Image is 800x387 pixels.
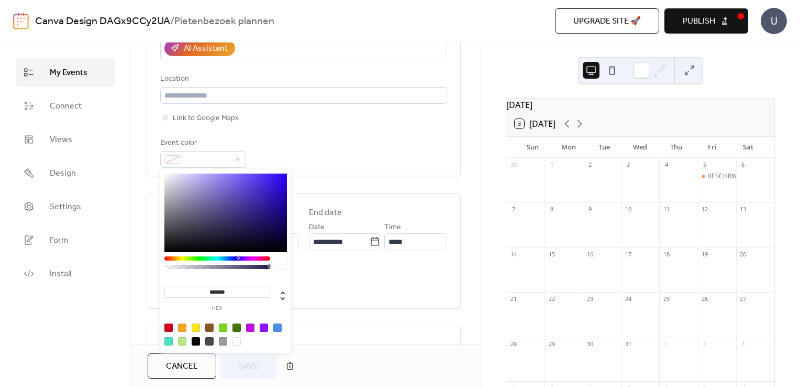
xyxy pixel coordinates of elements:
[16,92,115,120] a: Connect
[506,99,774,111] div: [DATE]
[586,137,623,158] div: Tue
[309,221,325,234] span: Date
[50,134,72,146] span: Views
[50,67,87,79] span: My Events
[624,250,632,258] div: 17
[701,340,709,348] div: 2
[662,250,670,258] div: 18
[246,324,254,332] div: #BD10E0
[192,324,200,332] div: #F8E71C
[683,15,715,28] span: Publish
[219,337,227,346] div: #9B9B9B
[273,324,282,332] div: #4A90E2
[586,206,594,213] div: 9
[548,340,555,348] div: 29
[148,353,216,379] button: Cancel
[232,324,241,332] div: #417505
[164,324,173,332] div: #D0021B
[701,250,709,258] div: 19
[16,125,115,154] a: Views
[35,12,170,31] a: Canva Design DAGx9CCy2UA
[739,250,747,258] div: 20
[16,192,115,221] a: Settings
[550,137,586,158] div: Mon
[573,15,641,28] span: Upgrade site 🚀
[624,340,632,348] div: 31
[548,206,555,213] div: 8
[232,337,241,346] div: #FFFFFF
[624,295,632,303] div: 24
[16,260,115,288] a: Install
[624,206,632,213] div: 10
[173,112,239,125] span: Link to Google Maps
[16,159,115,187] a: Design
[50,201,81,213] span: Settings
[548,250,555,258] div: 15
[664,8,748,34] button: Publish
[662,340,670,348] div: 1
[184,42,228,55] div: AI Assistant
[160,73,445,85] div: Location
[164,40,235,56] button: AI Assistant
[555,8,659,34] button: Upgrade site 🚀
[178,337,186,346] div: #B8E986
[662,295,670,303] div: 25
[50,234,69,247] span: Form
[164,337,173,346] div: #50E3C2
[694,137,730,158] div: Fri
[178,324,186,332] div: #F5A623
[16,58,115,87] a: My Events
[586,340,594,348] div: 30
[260,324,268,332] div: #9013FE
[16,226,115,254] a: Form
[586,250,594,258] div: 16
[739,340,747,348] div: 3
[701,161,709,169] div: 5
[509,206,517,213] div: 7
[548,295,555,303] div: 22
[662,161,670,169] div: 4
[50,268,71,281] span: Install
[511,116,559,131] button: 3[DATE]
[586,295,594,303] div: 23
[309,207,342,219] div: End date
[13,13,29,29] img: logo
[219,324,227,332] div: #7ED321
[739,295,747,303] div: 27
[509,161,517,169] div: 30
[707,172,792,181] div: BESCHRIKBAAR 12:00 - 12:15
[160,137,244,149] div: Event color
[205,337,214,346] div: #4A4A4A
[761,8,787,34] div: U
[384,221,401,234] span: Time
[50,167,76,180] span: Design
[730,137,766,158] div: Sat
[701,295,709,303] div: 26
[174,12,274,31] b: Pietenbezoek plannen
[164,306,270,311] label: hex
[509,295,517,303] div: 21
[509,340,517,348] div: 28
[192,337,200,346] div: #000000
[50,100,82,113] span: Connect
[624,161,632,169] div: 3
[623,137,659,158] div: Wed
[548,161,555,169] div: 1
[701,206,709,213] div: 12
[662,206,670,213] div: 11
[698,172,736,181] div: BESCHRIKBAAR 12:00 - 12:15
[170,12,174,31] b: /
[739,206,747,213] div: 13
[509,250,517,258] div: 14
[205,324,214,332] div: #8B572A
[586,161,594,169] div: 2
[515,137,551,158] div: Sun
[166,360,198,373] span: Cancel
[739,161,747,169] div: 6
[658,137,694,158] div: Thu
